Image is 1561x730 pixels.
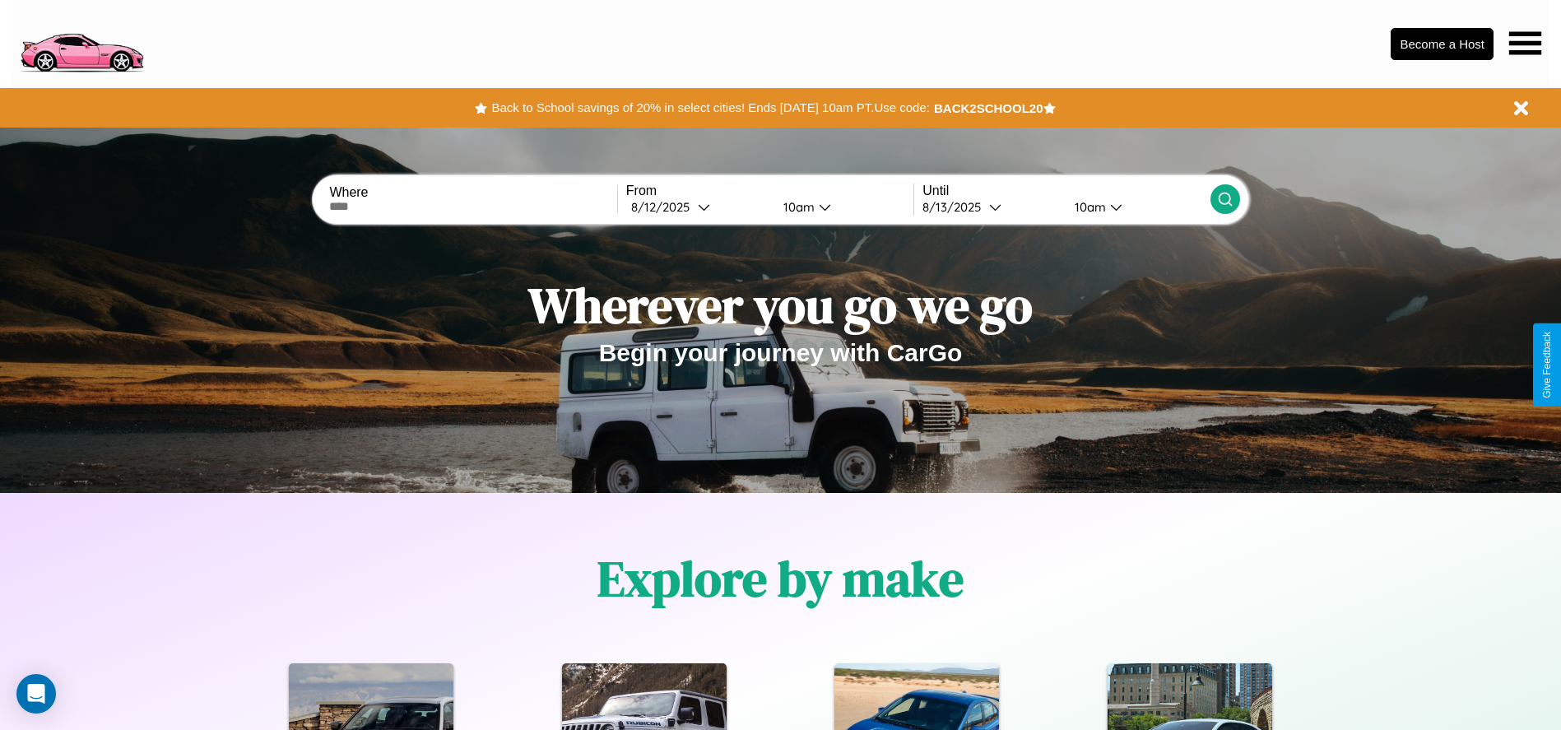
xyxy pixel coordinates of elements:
[487,96,933,119] button: Back to School savings of 20% in select cities! Ends [DATE] 10am PT.Use code:
[934,101,1043,115] b: BACK2SCHOOL20
[626,184,913,198] label: From
[770,198,914,216] button: 10am
[329,185,616,200] label: Where
[1062,198,1210,216] button: 10am
[1541,332,1553,398] div: Give Feedback
[597,545,964,612] h1: Explore by make
[12,8,151,77] img: logo
[631,199,698,215] div: 8 / 12 / 2025
[626,198,770,216] button: 8/12/2025
[922,199,989,215] div: 8 / 13 / 2025
[775,199,819,215] div: 10am
[1066,199,1110,215] div: 10am
[1391,28,1494,60] button: Become a Host
[16,674,56,714] div: Open Intercom Messenger
[922,184,1210,198] label: Until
